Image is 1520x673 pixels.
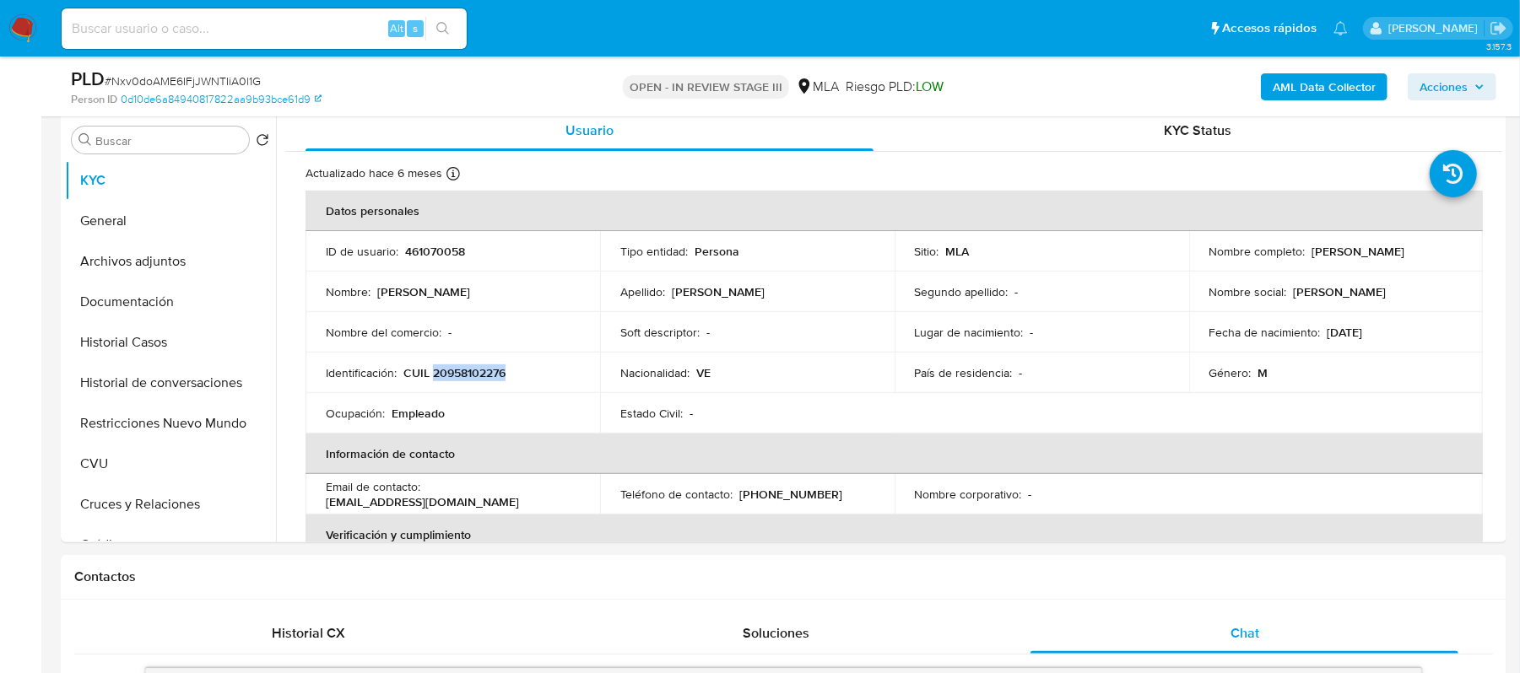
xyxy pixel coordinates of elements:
[306,433,1483,474] th: Información de contacto
[326,284,371,299] p: Nombre :
[65,322,276,363] button: Historial Casos
[65,201,276,241] button: General
[326,406,385,421] p: Ocupación :
[65,241,276,282] button: Archivos adjuntos
[1261,73,1387,100] button: AML Data Collector
[403,365,506,380] p: CUIL 20958102276
[1029,487,1032,502] p: -
[1408,73,1496,100] button: Acciones
[65,403,276,444] button: Restricciones Nuevo Mundo
[1209,244,1306,259] p: Nombre completo :
[1294,284,1387,299] p: [PERSON_NAME]
[74,568,1493,585] h1: Contactos
[1030,325,1034,340] p: -
[696,365,711,380] p: VE
[1222,19,1317,37] span: Accesos rápidos
[272,623,345,643] span: Historial CX
[1420,73,1468,100] span: Acciones
[71,92,117,107] b: Person ID
[916,77,944,96] span: LOW
[65,363,276,403] button: Historial de conversaciones
[695,244,739,259] p: Persona
[448,325,452,340] p: -
[326,325,441,340] p: Nombre del comercio :
[1209,325,1321,340] p: Fecha de nacimiento :
[1490,19,1507,37] a: Salir
[915,487,1022,502] p: Nombre corporativo :
[95,133,242,148] input: Buscar
[915,244,939,259] p: Sitio :
[623,75,789,99] p: OPEN - IN REVIEW STAGE III
[256,133,269,152] button: Volver al orden por defecto
[78,133,92,147] button: Buscar
[1209,365,1252,380] p: Género :
[620,284,665,299] p: Apellido :
[1258,365,1268,380] p: M
[706,325,710,340] p: -
[65,444,276,484] button: CVU
[565,121,614,140] span: Usuario
[620,325,700,340] p: Soft descriptor :
[620,244,688,259] p: Tipo entidad :
[65,160,276,201] button: KYC
[306,191,1483,231] th: Datos personales
[915,325,1024,340] p: Lugar de nacimiento :
[690,406,693,421] p: -
[65,484,276,525] button: Cruces y Relaciones
[1015,284,1019,299] p: -
[620,406,683,421] p: Estado Civil :
[739,487,842,502] p: [PHONE_NUMBER]
[1273,73,1376,100] b: AML Data Collector
[65,282,276,322] button: Documentación
[744,623,810,643] span: Soluciones
[105,73,261,89] span: # Nxv0doAME6IFjJWNTIiA0l1G
[326,365,397,380] p: Identificación :
[71,65,105,92] b: PLD
[1209,284,1287,299] p: Nombre social :
[326,479,420,494] p: Email de contacto :
[620,365,690,380] p: Nacionalidad :
[306,165,442,181] p: Actualizado hace 6 meses
[306,514,1483,555] th: Verificación y cumplimiento
[915,365,1013,380] p: País de residencia :
[672,284,765,299] p: [PERSON_NAME]
[377,284,470,299] p: [PERSON_NAME]
[405,244,465,259] p: 461070058
[1165,121,1232,140] span: KYC Status
[1020,365,1023,380] p: -
[1328,325,1363,340] p: [DATE]
[915,284,1009,299] p: Segundo apellido :
[1486,40,1512,53] span: 3.157.3
[946,244,970,259] p: MLA
[65,525,276,565] button: Créditos
[1388,20,1484,36] p: emmanuel.vitiello@mercadolibre.com
[846,78,944,96] span: Riesgo PLD:
[796,78,839,96] div: MLA
[1231,623,1259,643] span: Chat
[62,18,467,40] input: Buscar usuario o caso...
[1312,244,1405,259] p: [PERSON_NAME]
[620,487,733,502] p: Teléfono de contacto :
[425,17,460,40] button: search-icon
[390,20,403,36] span: Alt
[326,494,519,509] p: [EMAIL_ADDRESS][DOMAIN_NAME]
[392,406,445,421] p: Empleado
[413,20,418,36] span: s
[326,244,398,259] p: ID de usuario :
[1333,21,1348,35] a: Notificaciones
[121,92,322,107] a: 0d10de6a84940817822aa9b93bce61d9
